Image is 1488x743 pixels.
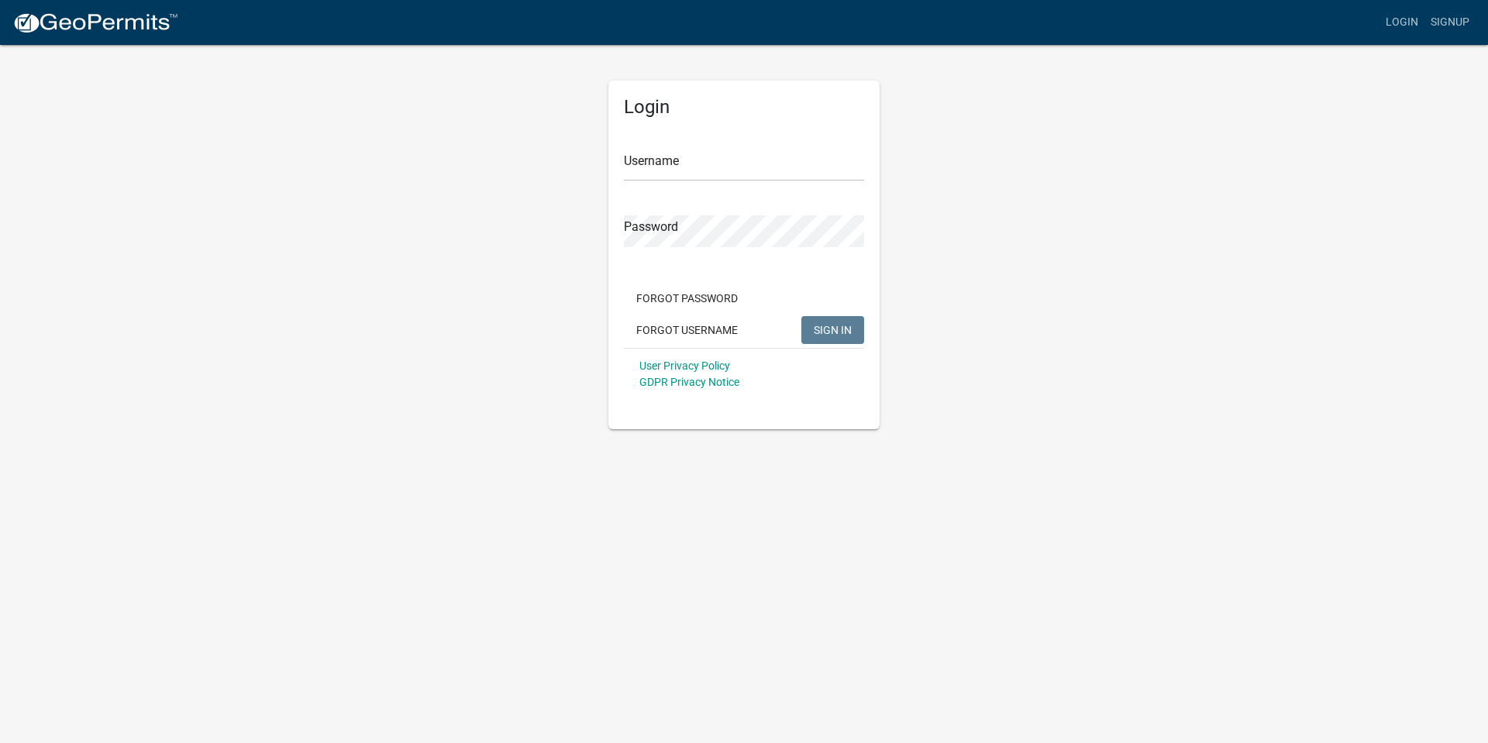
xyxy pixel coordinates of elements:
a: Signup [1424,8,1476,37]
h5: Login [624,96,864,119]
button: Forgot Username [624,316,750,344]
span: SIGN IN [814,323,852,335]
button: Forgot Password [624,284,750,312]
a: GDPR Privacy Notice [639,376,739,388]
a: Login [1379,8,1424,37]
button: SIGN IN [801,316,864,344]
a: User Privacy Policy [639,359,730,372]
